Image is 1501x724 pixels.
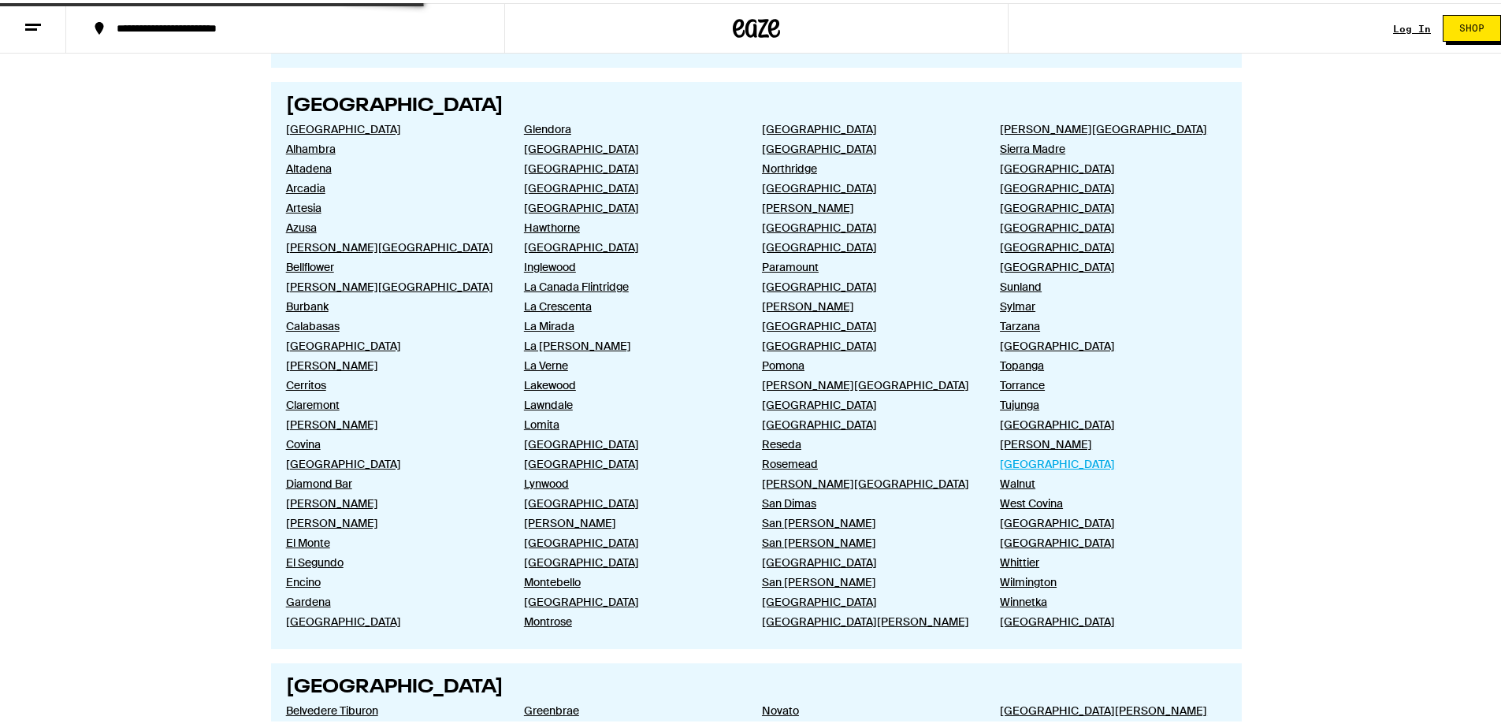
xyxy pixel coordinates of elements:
a: [GEOGRAPHIC_DATA] [286,611,499,626]
a: [PERSON_NAME] [762,198,975,212]
a: [GEOGRAPHIC_DATA] [286,119,499,133]
a: Walnut [1000,473,1213,488]
a: Novato [762,700,975,715]
a: San [PERSON_NAME] [762,533,975,547]
a: Topanga [1000,355,1213,369]
a: El Monte [286,533,499,547]
a: [GEOGRAPHIC_DATA] [1000,158,1213,173]
a: [GEOGRAPHIC_DATA] [1000,237,1213,251]
span: Hi. Need any help? [9,11,113,24]
a: [GEOGRAPHIC_DATA] [1000,513,1213,527]
a: Claremont [286,395,499,409]
a: [GEOGRAPHIC_DATA] [524,592,737,606]
a: [PERSON_NAME][GEOGRAPHIC_DATA] [1000,119,1213,133]
a: La Crescenta [524,296,737,310]
a: [GEOGRAPHIC_DATA] [524,139,737,153]
a: [GEOGRAPHIC_DATA] [1000,454,1213,468]
a: [PERSON_NAME][GEOGRAPHIC_DATA] [762,375,975,389]
a: [GEOGRAPHIC_DATA] [524,533,737,547]
a: [PERSON_NAME][GEOGRAPHIC_DATA] [762,473,975,488]
a: Sunland [1000,277,1213,291]
a: Gardena [286,592,499,606]
a: [PERSON_NAME] [286,513,499,527]
a: La Mirada [524,316,737,330]
a: Artesia [286,198,499,212]
a: Bellflower [286,257,499,271]
a: Lakewood [524,375,737,389]
a: Alhambra [286,139,499,153]
a: [PERSON_NAME] [762,296,975,310]
a: Encino [286,572,499,586]
a: Tarzana [1000,316,1213,330]
a: [GEOGRAPHIC_DATA] [1000,533,1213,547]
a: Azusa [286,217,499,232]
a: [GEOGRAPHIC_DATA] [524,178,737,192]
a: [GEOGRAPHIC_DATA] [1000,611,1213,626]
a: [GEOGRAPHIC_DATA] [762,119,975,133]
a: Wilmington [1000,572,1213,586]
button: Shop [1443,12,1501,39]
a: Montrose [524,611,737,626]
a: Whittier [1000,552,1213,566]
a: [GEOGRAPHIC_DATA] [524,552,737,566]
a: [GEOGRAPHIC_DATA] [524,198,737,212]
a: Torrance [1000,375,1213,389]
a: [GEOGRAPHIC_DATA][PERSON_NAME] [762,611,975,626]
a: [GEOGRAPHIC_DATA] [762,316,975,330]
a: [GEOGRAPHIC_DATA] [286,336,499,350]
a: Cerritos [286,375,499,389]
a: Burbank [286,296,499,310]
a: [GEOGRAPHIC_DATA] [762,139,975,153]
a: [GEOGRAPHIC_DATA] [762,217,975,232]
a: Log In [1393,20,1431,31]
a: Glendora [524,119,737,133]
a: [GEOGRAPHIC_DATA] [524,237,737,251]
a: [GEOGRAPHIC_DATA] [1000,257,1213,271]
a: [GEOGRAPHIC_DATA] [762,414,975,429]
a: [PERSON_NAME][GEOGRAPHIC_DATA] [286,277,499,291]
a: [GEOGRAPHIC_DATA] [762,277,975,291]
a: Winnetka [1000,592,1213,606]
a: Lomita [524,414,737,429]
a: [PERSON_NAME] [286,493,499,507]
a: [PERSON_NAME][GEOGRAPHIC_DATA] [286,237,499,251]
a: [GEOGRAPHIC_DATA] [1000,198,1213,212]
a: [GEOGRAPHIC_DATA] [762,592,975,606]
a: [GEOGRAPHIC_DATA] [762,336,975,350]
a: [GEOGRAPHIC_DATA] [1000,178,1213,192]
a: Calabasas [286,316,499,330]
a: San Dimas [762,493,975,507]
a: [GEOGRAPHIC_DATA][PERSON_NAME] [1000,700,1213,715]
a: [PERSON_NAME] [286,355,499,369]
h2: [GEOGRAPHIC_DATA] [286,675,1228,694]
a: [PERSON_NAME] [286,414,499,429]
a: [PERSON_NAME] [1000,434,1213,448]
a: [GEOGRAPHIC_DATA] [1000,217,1213,232]
a: Belvedere Tiburon [286,700,499,715]
a: San [PERSON_NAME] [762,572,975,586]
a: [GEOGRAPHIC_DATA] [524,434,737,448]
a: Pomona [762,355,975,369]
a: [GEOGRAPHIC_DATA] [286,454,499,468]
h2: [GEOGRAPHIC_DATA] [286,94,1228,113]
a: Tujunga [1000,395,1213,409]
a: [GEOGRAPHIC_DATA] [524,158,737,173]
span: Shop [1459,20,1484,30]
a: Hawthorne [524,217,737,232]
a: Montebello [524,572,737,586]
a: Greenbrae [524,700,737,715]
a: Paramount [762,257,975,271]
a: [GEOGRAPHIC_DATA] [524,454,737,468]
a: [PERSON_NAME] [524,513,737,527]
a: [GEOGRAPHIC_DATA] [524,493,737,507]
a: Inglewood [524,257,737,271]
a: [GEOGRAPHIC_DATA] [762,552,975,566]
a: San [PERSON_NAME] [762,513,975,527]
a: [GEOGRAPHIC_DATA] [762,395,975,409]
a: [GEOGRAPHIC_DATA] [1000,414,1213,429]
a: Lynwood [524,473,737,488]
a: La Canada Flintridge [524,277,737,291]
a: Lawndale [524,395,737,409]
a: Sylmar [1000,296,1213,310]
a: Reseda [762,434,975,448]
